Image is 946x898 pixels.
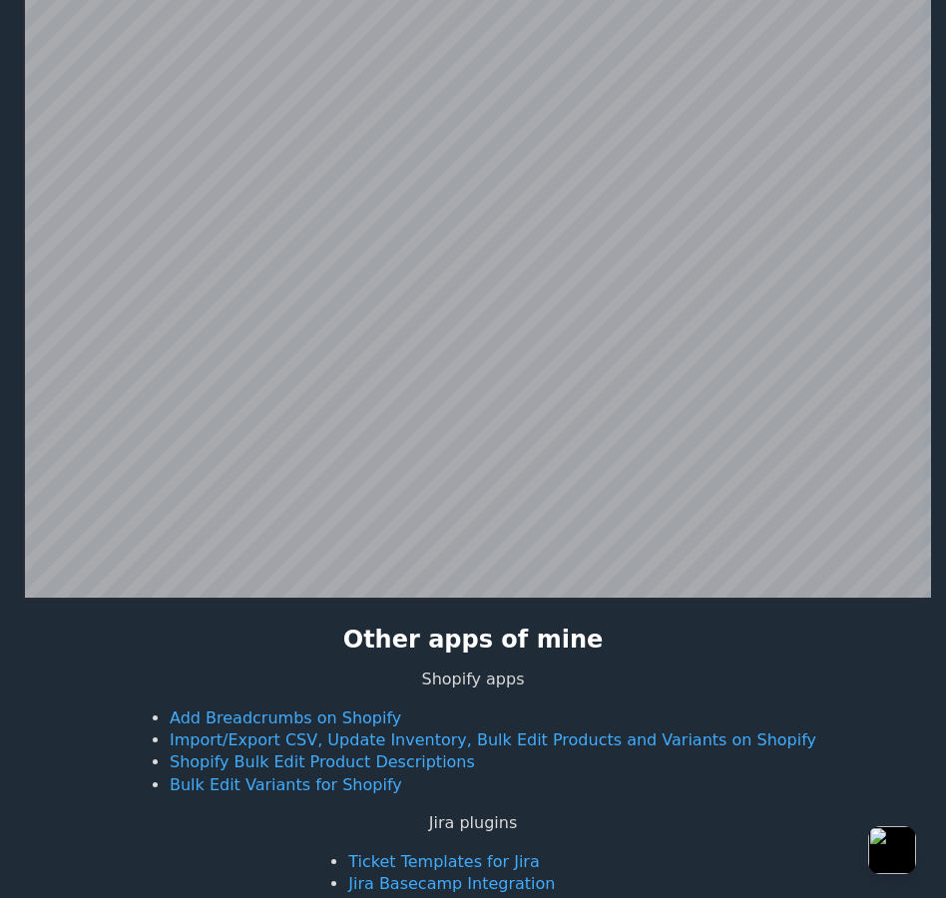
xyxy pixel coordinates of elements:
a: Add Breadcrumbs on Shopify [170,708,401,727]
h2: Other apps of mine [343,624,604,658]
a: Bulk Edit Variants for Shopify [170,775,402,794]
a: Import/Export CSV, Update Inventory, Bulk Edit Products and Variants on Shopify [170,730,816,749]
a: Jira Basecamp Integration [348,874,555,893]
a: Shopify Bulk Edit Product Descriptions [170,752,475,771]
a: Ticket Templates for Jira [348,852,539,871]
